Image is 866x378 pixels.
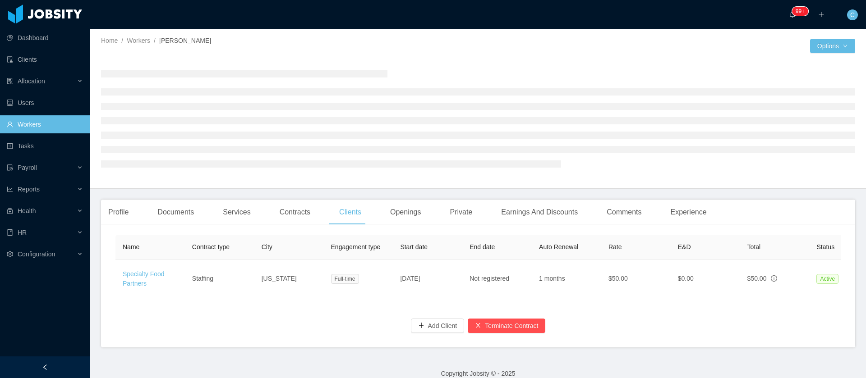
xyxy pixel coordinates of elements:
div: Clients [332,200,369,225]
span: [DATE] [400,275,420,282]
button: icon: closeTerminate Contract [468,319,545,333]
a: icon: robotUsers [7,94,83,112]
td: 1 months [532,260,601,298]
span: Active [816,274,838,284]
div: Earnings And Discounts [494,200,585,225]
span: Payroll [18,164,37,171]
span: Engagement type [331,243,381,250]
i: icon: file-protect [7,164,13,171]
span: Reports [18,186,40,193]
div: Experience [663,200,714,225]
span: Total [747,243,761,250]
i: icon: medicine-box [7,208,13,214]
a: Workers [127,37,150,44]
a: icon: profileTasks [7,137,83,155]
a: Home [101,37,118,44]
i: icon: solution [7,78,13,84]
span: Full-time [331,274,359,284]
span: End date [470,243,495,250]
span: / [154,37,156,44]
div: Documents [150,200,201,225]
div: Comments [599,200,649,225]
span: C [850,9,855,20]
span: Configuration [18,250,55,258]
span: City [262,243,272,250]
i: icon: plus [818,11,825,18]
span: [PERSON_NAME] [159,37,211,44]
div: Contracts [272,200,318,225]
i: icon: bell [789,11,796,18]
span: Health [18,207,36,214]
i: icon: book [7,229,13,236]
button: Optionsicon: down [810,39,855,53]
a: icon: auditClients [7,50,83,68]
a: Specialty Food Partners [123,270,165,287]
span: Rate [608,243,622,250]
span: Not registered [470,275,509,282]
span: Start date [400,243,428,250]
span: Status [816,243,834,250]
div: Services [216,200,258,225]
i: icon: line-chart [7,186,13,192]
span: E&D [678,243,691,250]
span: Auto Renewal [539,243,578,250]
span: HR [18,229,27,236]
span: Name [123,243,139,250]
span: / [121,37,123,44]
div: Openings [383,200,428,225]
span: Contract type [192,243,230,250]
td: [US_STATE] [254,260,324,298]
i: icon: setting [7,251,13,257]
sup: 198 [792,7,808,16]
button: icon: plusAdd Client [411,319,465,333]
a: icon: userWorkers [7,115,83,133]
a: icon: pie-chartDashboard [7,29,83,47]
td: $50.00 [601,260,671,298]
span: $50.00 [747,275,767,282]
span: $0.00 [678,275,694,282]
span: Staffing [192,275,213,282]
span: info-circle [771,275,777,282]
span: Allocation [18,77,45,85]
div: Private [443,200,480,225]
div: Profile [101,200,136,225]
